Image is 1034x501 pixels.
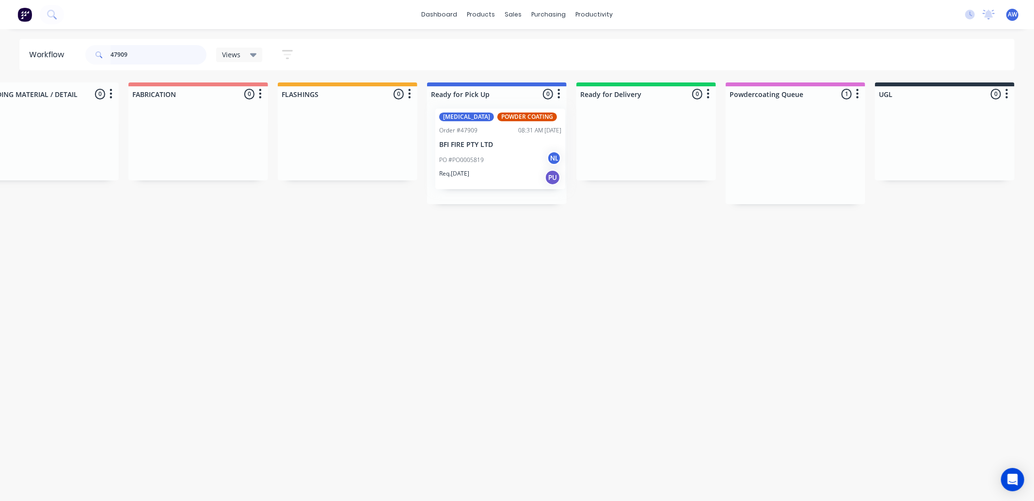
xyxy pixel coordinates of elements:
[17,7,32,22] img: Factory
[222,49,240,60] span: Views
[1008,10,1017,19] span: AW
[111,45,207,65] input: Search for orders...
[526,7,571,22] div: purchasing
[29,49,69,61] div: Workflow
[462,7,500,22] div: products
[571,7,618,22] div: productivity
[416,7,462,22] a: dashboard
[500,7,526,22] div: sales
[1001,468,1024,491] div: Open Intercom Messenger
